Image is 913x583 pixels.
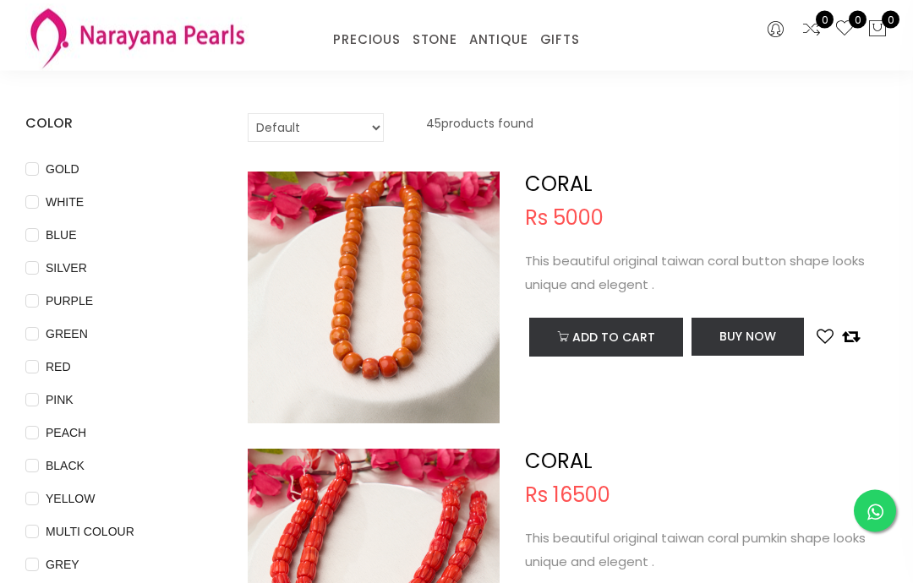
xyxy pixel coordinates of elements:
span: PURPLE [39,292,100,311]
a: CORAL [525,448,593,476]
a: PRECIOUS [333,27,400,52]
a: STONE [413,27,457,52]
button: Add to compare [842,327,860,347]
span: MULTI COLOUR [39,523,141,542]
a: CORAL [525,171,593,199]
span: RED [39,358,78,377]
span: 0 [882,11,899,29]
span: WHITE [39,193,90,212]
span: SILVER [39,259,94,278]
button: 0 [867,19,888,41]
span: PINK [39,391,80,410]
a: GIFTS [540,27,580,52]
span: 0 [849,11,867,29]
p: This beautiful original taiwan coral pumkin shape looks unique and elegent . [525,527,888,575]
span: YELLOW [39,490,101,509]
span: BLUE [39,226,84,245]
button: Add to wishlist [817,327,834,347]
a: 0 [801,19,822,41]
span: 0 [816,11,834,29]
h4: COLOR [25,114,222,134]
span: Rs 16500 [525,486,610,506]
span: GREY [39,556,86,575]
span: BLACK [39,457,91,476]
span: GREEN [39,325,95,344]
p: 45 products found [426,114,533,143]
button: Buy Now [692,319,804,357]
span: PEACH [39,424,93,443]
button: Add to cart [529,319,683,357]
span: Rs 5000 [525,209,604,229]
a: ANTIQUE [469,27,528,52]
p: This beautiful original taiwan coral button shape looks unique and elegent . [525,250,888,297]
span: GOLD [39,161,86,179]
a: 0 [834,19,855,41]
